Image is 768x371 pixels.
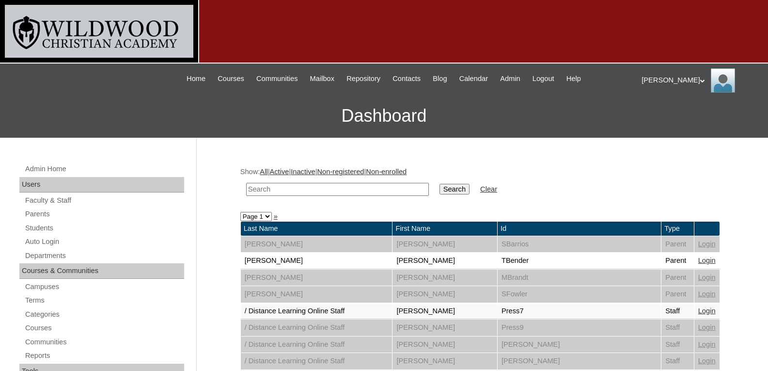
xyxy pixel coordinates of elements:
[498,286,661,303] td: SFowler
[698,340,716,348] a: Login
[241,270,392,286] td: [PERSON_NAME]
[392,253,497,269] td: [PERSON_NAME]
[342,73,385,84] a: Repository
[439,184,470,194] input: Search
[241,337,392,353] td: / Distance Learning Online Staff
[455,73,493,84] a: Calendar
[241,253,392,269] td: [PERSON_NAME]
[392,353,497,370] td: [PERSON_NAME]
[698,323,716,331] a: Login
[498,303,661,320] td: Press7
[661,320,694,336] td: Staff
[241,303,392,320] td: / Distance Learning Online Staff
[498,353,661,370] td: [PERSON_NAME]
[310,73,335,84] span: Mailbox
[241,222,392,236] td: Last Name
[698,290,716,298] a: Login
[498,270,661,286] td: MBrandt
[661,303,694,320] td: Staff
[495,73,525,84] a: Admin
[24,322,184,334] a: Courses
[240,167,720,201] div: Show: | | | |
[260,168,267,176] a: All
[428,73,452,84] a: Blog
[256,73,298,84] span: Communities
[241,236,392,253] td: [PERSON_NAME]
[498,337,661,353] td: [PERSON_NAME]
[269,168,289,176] a: Active
[24,208,184,220] a: Parents
[241,286,392,303] td: [PERSON_NAME]
[698,357,716,365] a: Login
[274,212,278,220] a: »
[346,73,380,84] span: Repository
[24,250,184,262] a: Departments
[24,163,184,175] a: Admin Home
[661,353,694,370] td: Staff
[392,303,497,320] td: [PERSON_NAME]
[251,73,303,84] a: Communities
[533,73,554,84] span: Logout
[500,73,520,84] span: Admin
[661,286,694,303] td: Parent
[711,68,735,93] img: Jill Isaac
[433,73,447,84] span: Blog
[291,168,315,176] a: Inactive
[498,320,661,336] td: Press9
[182,73,210,84] a: Home
[24,281,184,293] a: Campuses
[498,253,661,269] td: TBender
[698,257,716,264] a: Login
[661,270,694,286] td: Parent
[24,194,184,207] a: Faculty & Staff
[698,307,716,315] a: Login
[305,73,340,84] a: Mailbox
[19,177,184,193] div: Users
[498,222,661,236] td: Id
[213,73,249,84] a: Courses
[392,320,497,336] td: [PERSON_NAME]
[317,168,364,176] a: Non-registered
[241,320,392,336] td: / Distance Learning Online Staff
[392,236,497,253] td: [PERSON_NAME]
[392,73,421,84] span: Contacts
[5,94,763,138] h3: Dashboard
[562,73,586,84] a: Help
[392,270,497,286] td: [PERSON_NAME]
[661,236,694,253] td: Parent
[661,222,694,236] td: Type
[392,286,497,303] td: [PERSON_NAME]
[241,353,392,370] td: / Distance Learning Online Staff
[366,168,407,176] a: Non-enrolled
[566,73,581,84] span: Help
[698,240,716,248] a: Login
[24,350,184,362] a: Reports
[19,263,184,279] div: Courses & Communities
[24,236,184,248] a: Auto Login
[24,308,184,321] a: Categories
[392,222,497,236] td: First Name
[24,336,184,348] a: Communities
[642,68,758,93] div: [PERSON_NAME]
[246,183,429,196] input: Search
[5,5,193,58] img: logo-white.png
[24,294,184,306] a: Terms
[459,73,488,84] span: Calendar
[661,337,694,353] td: Staff
[528,73,559,84] a: Logout
[661,253,694,269] td: Parent
[187,73,205,84] span: Home
[388,73,425,84] a: Contacts
[698,274,716,281] a: Login
[218,73,244,84] span: Courses
[24,222,184,234] a: Students
[392,337,497,353] td: [PERSON_NAME]
[480,185,497,193] a: Clear
[498,236,661,253] td: SBarrios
